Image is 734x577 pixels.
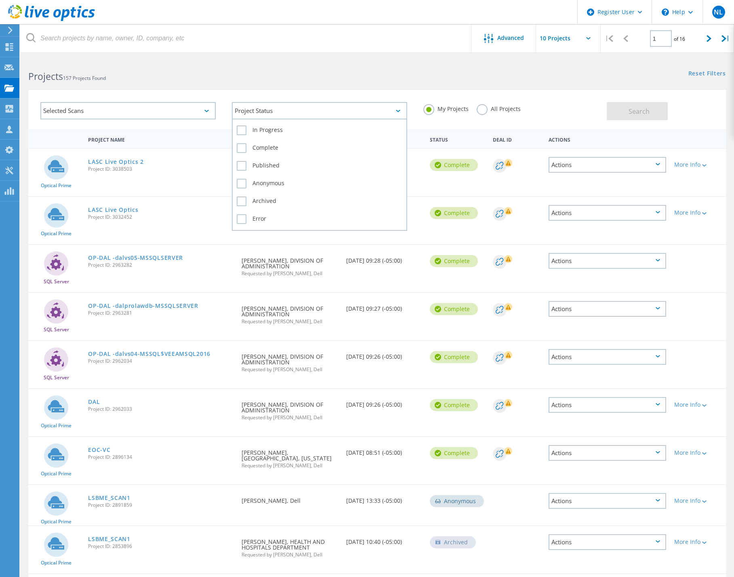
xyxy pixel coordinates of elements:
[430,399,478,411] div: Complete
[41,471,72,476] span: Optical Prime
[88,503,233,508] span: Project ID: 2891859
[342,437,426,464] div: [DATE] 08:51 (-05:00)
[242,319,338,324] span: Requested by [PERSON_NAME], Dell
[423,104,469,112] label: My Projects
[430,536,476,548] div: Archived
[342,485,426,512] div: [DATE] 13:33 (-05:00)
[674,539,722,545] div: More Info
[88,399,100,405] a: DAL
[430,303,478,315] div: Complete
[342,293,426,320] div: [DATE] 09:27 (-05:00)
[88,311,233,316] span: Project ID: 2963281
[242,552,338,557] span: Requested by [PERSON_NAME], Dell
[237,214,402,224] label: Error
[629,107,650,116] span: Search
[549,253,666,269] div: Actions
[430,159,478,171] div: Complete
[41,183,72,188] span: Optical Prime
[674,210,722,215] div: More Info
[88,455,233,460] span: Project ID: 2896134
[237,143,402,153] label: Complete
[88,159,144,165] a: LASC Live Optics 2
[242,367,338,372] span: Requested by [PERSON_NAME], Dell
[549,534,666,550] div: Actions
[44,327,69,332] span: SQL Server
[63,75,106,82] span: 157 Projects Found
[88,207,138,213] a: LASC Live Optics
[714,9,723,15] span: NL
[238,245,342,284] div: [PERSON_NAME], DIVISION OF ADMINISTRATION
[674,450,722,456] div: More Info
[607,102,668,120] button: Search
[342,341,426,368] div: [DATE] 09:26 (-05:00)
[88,407,233,412] span: Project ID: 2962033
[88,303,198,309] a: OP-DAL -dalprolawdb-MSSQLSERVER
[549,301,666,317] div: Actions
[88,351,210,357] a: OP-DAL -dalvs04-MSSQL$VEEAMSQL2016
[674,36,685,42] span: of 16
[88,359,233,364] span: Project ID: 2962034
[688,71,726,77] a: Reset Filters
[426,132,488,146] div: Status
[232,102,407,119] div: Project Status
[238,293,342,332] div: [PERSON_NAME], DIVISION OF ADMINISTRATION
[601,24,617,53] div: |
[237,197,402,206] label: Archived
[44,279,69,284] span: SQL Server
[88,215,233,220] span: Project ID: 3032452
[342,389,426,416] div: [DATE] 09:26 (-05:00)
[430,495,484,507] div: Anonymous
[430,207,478,219] div: Complete
[88,447,110,453] a: EOC-VC
[88,536,130,542] a: LSBME_SCAN1
[674,402,722,408] div: More Info
[674,498,722,504] div: More Info
[549,349,666,365] div: Actions
[342,245,426,272] div: [DATE] 09:28 (-05:00)
[88,544,233,549] span: Project ID: 2853896
[430,351,478,363] div: Complete
[545,132,670,146] div: Actions
[430,255,478,267] div: Complete
[238,437,342,476] div: [PERSON_NAME], [GEOGRAPHIC_DATA], [US_STATE]
[20,24,472,52] input: Search projects by name, owner, ID, company, etc
[88,167,233,171] span: Project ID: 3038503
[242,415,338,420] span: Requested by [PERSON_NAME], Dell
[549,205,666,221] div: Actions
[40,102,216,119] div: Selected Scans
[41,560,72,565] span: Optical Prime
[88,263,233,268] span: Project ID: 2963282
[8,17,95,23] a: Live Optics Dashboard
[549,445,666,461] div: Actions
[237,125,402,135] label: In Progress
[242,271,338,276] span: Requested by [PERSON_NAME], Dell
[88,255,183,261] a: OP-DAL -dalvs05-MSSQLSERVER
[717,24,734,53] div: |
[41,519,72,524] span: Optical Prime
[674,162,722,167] div: More Info
[489,132,545,146] div: Deal Id
[662,8,669,16] svg: \n
[549,493,666,509] div: Actions
[41,231,72,236] span: Optical Prime
[549,157,666,173] div: Actions
[242,463,338,468] span: Requested by [PERSON_NAME], Dell
[28,70,63,83] b: Projects
[237,179,402,188] label: Anonymous
[84,132,238,146] div: Project Name
[342,526,426,553] div: [DATE] 10:40 (-05:00)
[41,423,72,428] span: Optical Prime
[88,495,130,501] a: LSBME_SCAN1
[44,375,69,380] span: SQL Server
[497,35,524,41] span: Advanced
[549,397,666,413] div: Actions
[477,104,521,112] label: All Projects
[238,485,342,512] div: [PERSON_NAME], Dell
[238,389,342,428] div: [PERSON_NAME], DIVISION OF ADMINISTRATION
[238,526,342,565] div: [PERSON_NAME], HEALTH AND HOSPITALS DEPARTMENT
[430,447,478,459] div: Complete
[237,161,402,171] label: Published
[238,341,342,380] div: [PERSON_NAME], DIVISION OF ADMINISTRATION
